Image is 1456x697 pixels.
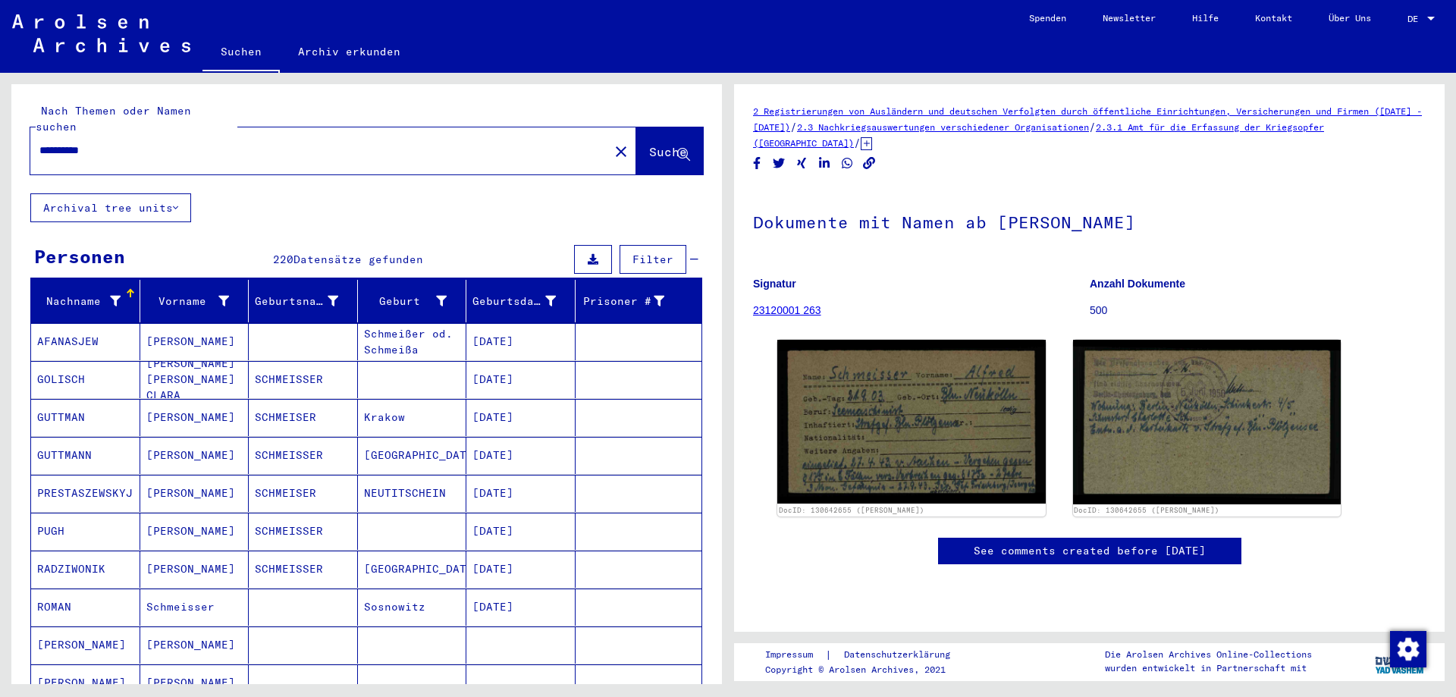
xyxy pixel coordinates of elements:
mat-cell: Schmeisser [140,589,249,626]
span: 220 [273,253,293,266]
mat-cell: [PERSON_NAME] [140,323,249,360]
img: 002.jpg [1073,340,1341,504]
mat-cell: GOLISCH [31,361,140,398]
mat-cell: SCHMEISSER [249,513,358,550]
span: Filter [632,253,673,266]
p: 500 [1090,303,1426,319]
mat-cell: PUGH [31,513,140,550]
mat-cell: SCHMEISSER [249,361,358,398]
a: 23120001 263 [753,304,821,316]
mat-cell: SCHMEISSER [249,437,358,474]
mat-cell: Krakow [358,399,467,436]
div: Geburtsname [255,294,338,309]
mat-cell: AFANASJEW [31,323,140,360]
mat-cell: [PERSON_NAME] [140,475,249,512]
div: Vorname [146,289,249,313]
p: Die Arolsen Archives Online-Collections [1105,648,1312,661]
div: Geburt‏ [364,294,447,309]
span: / [1089,120,1096,133]
mat-header-cell: Prisoner # [576,280,702,322]
button: Filter [620,245,686,274]
img: 001.jpg [777,340,1046,504]
mat-cell: [DATE] [466,323,576,360]
div: Nachname [37,289,140,313]
mat-header-cell: Geburt‏ [358,280,467,322]
mat-header-cell: Vorname [140,280,249,322]
button: Copy link [861,154,877,173]
mat-cell: [DATE] [466,399,576,436]
span: / [790,120,797,133]
span: Suche [649,144,687,159]
mat-cell: [PERSON_NAME] [140,437,249,474]
mat-cell: [DATE] [466,361,576,398]
b: Anzahl Dokumente [1090,278,1185,290]
h1: Dokumente mit Namen ab [PERSON_NAME] [753,187,1426,254]
mat-cell: [PERSON_NAME] [140,399,249,436]
button: Share on Facebook [749,154,765,173]
mat-icon: close [612,143,630,161]
button: Share on LinkedIn [817,154,833,173]
button: Archival tree units [30,193,191,222]
button: Share on Twitter [771,154,787,173]
button: Share on Xing [794,154,810,173]
mat-cell: [DATE] [466,437,576,474]
mat-cell: [GEOGRAPHIC_DATA] [358,551,467,588]
div: Vorname [146,294,230,309]
mat-header-cell: Nachname [31,280,140,322]
img: yv_logo.png [1372,642,1429,680]
mat-cell: [PERSON_NAME] [PERSON_NAME] CLARA [140,361,249,398]
div: Nachname [37,294,121,309]
mat-cell: [PERSON_NAME] [31,626,140,664]
b: Signatur [753,278,796,290]
div: Geburtsdatum [472,294,556,309]
a: Datenschutzerklärung [832,647,968,663]
button: Share on WhatsApp [839,154,855,173]
p: Copyright © Arolsen Archives, 2021 [765,663,968,677]
mat-cell: Schmeißer od. Schmeißa [358,323,467,360]
div: Prisoner # [582,289,684,313]
p: wurden entwickelt in Partnerschaft mit [1105,661,1312,675]
mat-cell: [GEOGRAPHIC_DATA] [358,437,467,474]
mat-cell: SCHMEISER [249,475,358,512]
span: Datensätze gefunden [293,253,423,266]
div: Prisoner # [582,294,665,309]
img: Zustimmung ändern [1390,631,1426,667]
a: Suchen [202,33,280,73]
mat-cell: [PERSON_NAME] [140,626,249,664]
div: Geburt‏ [364,289,466,313]
mat-cell: RADZIWONIK [31,551,140,588]
mat-cell: SCHMEISER [249,399,358,436]
a: Impressum [765,647,825,663]
mat-header-cell: Geburtsdatum [466,280,576,322]
mat-header-cell: Geburtsname [249,280,358,322]
div: Personen [34,243,125,270]
button: Suche [636,127,703,174]
div: | [765,647,968,663]
mat-cell: GUTTMANN [31,437,140,474]
a: Archiv erkunden [280,33,419,70]
mat-cell: PRESTASZEWSKYJ [31,475,140,512]
mat-cell: NEUTITSCHEIN [358,475,467,512]
mat-cell: [DATE] [466,589,576,626]
mat-cell: ROMAN [31,589,140,626]
mat-label: Nach Themen oder Namen suchen [36,104,191,133]
div: Geburtsname [255,289,357,313]
mat-cell: [DATE] [466,513,576,550]
span: / [854,136,861,149]
img: Arolsen_neg.svg [12,14,190,52]
a: DocID: 130642655 ([PERSON_NAME]) [779,506,924,514]
mat-cell: [DATE] [466,475,576,512]
mat-cell: GUTTMAN [31,399,140,436]
span: DE [1407,14,1424,24]
mat-cell: SCHMEISSER [249,551,358,588]
a: See comments created before [DATE] [974,543,1206,559]
a: DocID: 130642655 ([PERSON_NAME]) [1074,506,1219,514]
a: 2.3 Nachkriegsauswertungen verschiedener Organisationen [797,121,1089,133]
button: Clear [606,136,636,166]
mat-cell: [PERSON_NAME] [140,551,249,588]
mat-cell: [PERSON_NAME] [140,513,249,550]
mat-cell: Sosnowitz [358,589,467,626]
div: Geburtsdatum [472,289,575,313]
mat-cell: [DATE] [466,551,576,588]
a: 2 Registrierungen von Ausländern und deutschen Verfolgten durch öffentliche Einrichtungen, Versic... [753,105,1422,133]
